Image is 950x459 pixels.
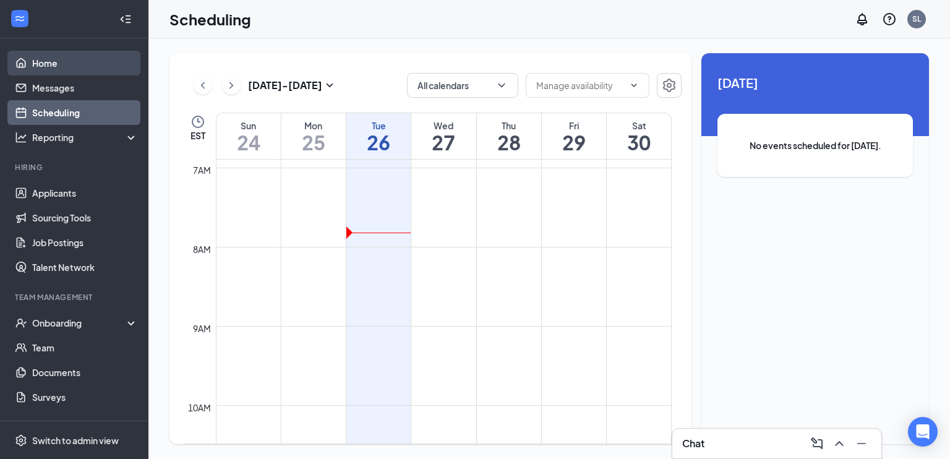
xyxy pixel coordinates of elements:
[15,317,27,329] svg: UserCheck
[810,436,824,451] svg: ComposeMessage
[194,76,212,95] button: ChevronLeft
[190,129,205,142] span: EST
[662,78,677,93] svg: Settings
[281,119,346,132] div: Mon
[190,163,213,177] div: 7am
[281,113,346,159] a: August 25, 2025
[542,119,606,132] div: Fri
[197,78,209,93] svg: ChevronLeft
[477,132,541,153] h1: 28
[32,385,138,410] a: Surveys
[216,119,281,132] div: Sun
[32,317,127,329] div: Onboarding
[32,131,139,144] div: Reporting
[882,12,897,27] svg: QuestionInfo
[32,75,138,100] a: Messages
[682,437,704,450] h3: Chat
[411,132,476,153] h1: 27
[346,119,411,132] div: Tue
[169,9,251,30] h1: Scheduling
[322,78,337,93] svg: SmallChevronDown
[629,80,639,90] svg: ChevronDown
[829,434,849,453] button: ChevronUp
[32,335,138,360] a: Team
[407,73,518,98] button: All calendarsChevronDown
[607,119,671,132] div: Sat
[536,79,624,92] input: Manage availability
[216,132,281,153] h1: 24
[32,51,138,75] a: Home
[717,73,913,92] span: [DATE]
[186,401,213,414] div: 10am
[281,132,346,153] h1: 25
[190,114,205,129] svg: Clock
[411,113,476,159] a: August 27, 2025
[190,322,213,335] div: 9am
[15,131,27,144] svg: Analysis
[216,113,281,159] a: August 24, 2025
[607,132,671,153] h1: 30
[477,113,541,159] a: August 28, 2025
[32,181,138,205] a: Applicants
[14,12,26,25] svg: WorkstreamLogo
[495,79,508,92] svg: ChevronDown
[657,73,682,98] button: Settings
[542,132,606,153] h1: 29
[32,255,138,280] a: Talent Network
[854,436,869,451] svg: Minimize
[248,79,322,92] h3: [DATE] - [DATE]
[832,436,847,451] svg: ChevronUp
[742,139,888,152] span: No events scheduled for [DATE].
[477,119,541,132] div: Thu
[15,434,27,447] svg: Settings
[190,242,213,256] div: 8am
[908,417,938,447] div: Open Intercom Messenger
[542,113,606,159] a: August 29, 2025
[32,205,138,230] a: Sourcing Tools
[32,434,119,447] div: Switch to admin view
[852,434,871,453] button: Minimize
[912,14,921,24] div: SL
[15,162,135,173] div: Hiring
[32,360,138,385] a: Documents
[607,113,671,159] a: August 30, 2025
[15,292,135,302] div: Team Management
[411,119,476,132] div: Wed
[346,113,411,159] a: August 26, 2025
[225,78,237,93] svg: ChevronRight
[119,13,132,25] svg: Collapse
[855,12,870,27] svg: Notifications
[222,76,241,95] button: ChevronRight
[807,434,827,453] button: ComposeMessage
[32,100,138,125] a: Scheduling
[32,230,138,255] a: Job Postings
[346,132,411,153] h1: 26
